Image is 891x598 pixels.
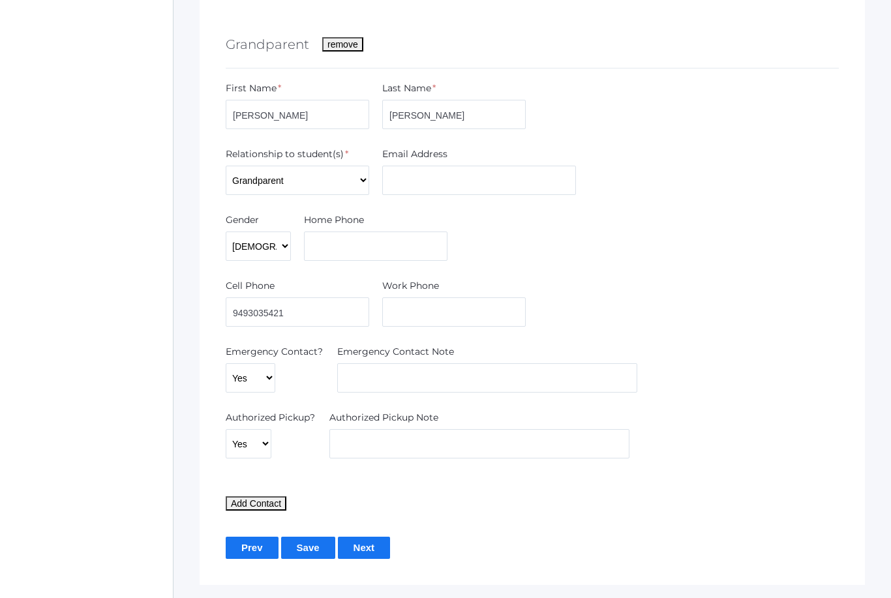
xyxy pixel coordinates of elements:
label: Authorized Pickup? [226,411,315,425]
input: Next [338,537,391,558]
h5: Grandparent [226,33,309,55]
label: Relationship to student(s) [226,147,344,161]
button: remove [322,37,363,52]
label: Home Phone [304,213,364,227]
label: Emergency Contact? [226,345,323,359]
button: Add Contact [226,496,286,511]
label: First Name [226,82,277,95]
label: Cell Phone [226,279,275,293]
input: Prev [226,537,279,558]
label: Authorized Pickup Note [329,411,438,425]
label: Email Address [382,147,447,161]
label: Gender [226,213,259,227]
label: Work Phone [382,279,439,293]
label: Emergency Contact Note [337,345,454,359]
input: Save [281,537,335,558]
label: Last Name [382,82,431,95]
